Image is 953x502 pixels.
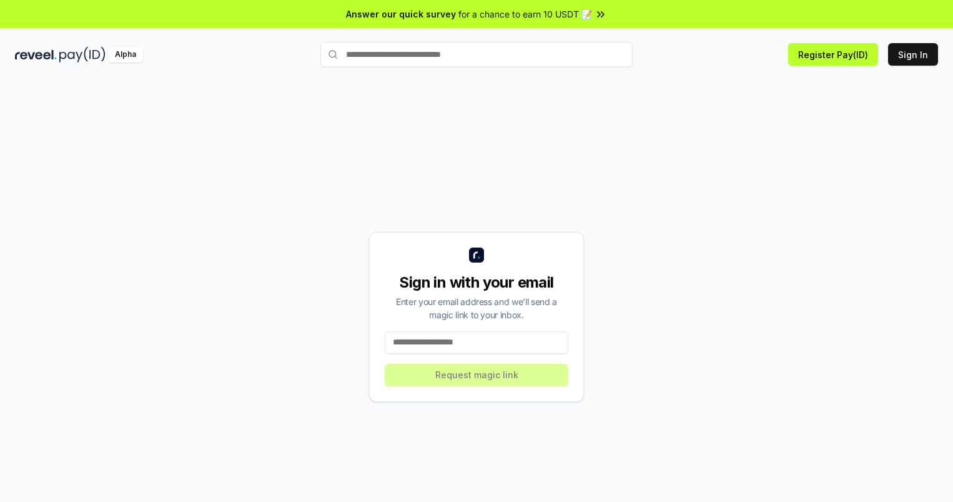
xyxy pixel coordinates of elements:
button: Register Pay(ID) [788,43,878,66]
img: reveel_dark [15,47,57,63]
div: Alpha [108,47,143,63]
span: Answer our quick survey [346,8,456,21]
div: Sign in with your email [385,273,568,293]
img: logo_small [469,248,484,263]
img: pay_id [59,47,106,63]
span: for a chance to earn 10 USDT 📝 [458,8,592,21]
div: Enter your email address and we’ll send a magic link to your inbox. [385,295,568,321]
button: Sign In [888,43,938,66]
